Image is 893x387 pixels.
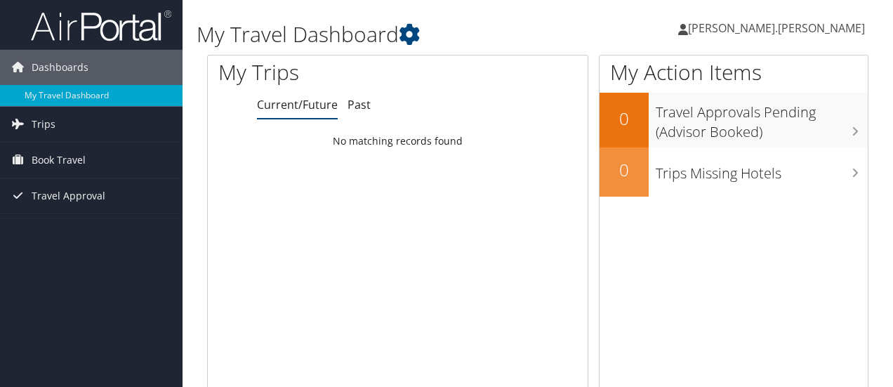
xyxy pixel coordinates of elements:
[32,107,55,142] span: Trips
[688,20,865,36] span: [PERSON_NAME].[PERSON_NAME]
[600,147,868,197] a: 0Trips Missing Hotels
[257,97,338,112] a: Current/Future
[600,93,868,147] a: 0Travel Approvals Pending (Advisor Booked)
[600,58,868,87] h1: My Action Items
[600,158,649,182] h2: 0
[31,9,171,42] img: airportal-logo.png
[208,129,588,154] td: No matching records found
[218,58,419,87] h1: My Trips
[656,157,868,183] h3: Trips Missing Hotels
[32,178,105,214] span: Travel Approval
[197,20,651,49] h1: My Travel Dashboard
[656,96,868,142] h3: Travel Approvals Pending (Advisor Booked)
[32,143,86,178] span: Book Travel
[348,97,371,112] a: Past
[600,107,649,131] h2: 0
[678,7,879,49] a: [PERSON_NAME].[PERSON_NAME]
[32,50,88,85] span: Dashboards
